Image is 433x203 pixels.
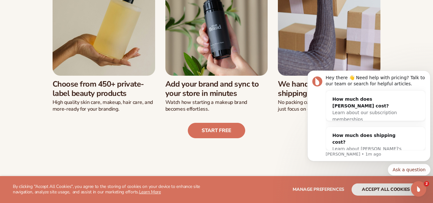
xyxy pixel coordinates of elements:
[305,65,433,179] iframe: Intercom notifications message
[53,99,155,113] p: High quality skin care, makeup, hair care, and more-ready for your branding.
[293,183,344,196] button: Manage preferences
[188,123,245,138] a: Start free
[139,189,161,195] a: Learn More
[165,80,268,98] h3: Add your brand and sync to your store in minutes
[165,99,268,113] p: Watch how starting a makeup brand becomes effortless.
[411,181,426,197] iframe: Intercom live chat
[293,186,344,192] span: Manage preferences
[352,183,420,196] button: accept all cookies
[424,181,429,186] span: 2
[13,184,214,195] p: By clicking "Accept All Cookies", you agree to the storing of cookies on your device to enhance s...
[278,80,380,98] h3: We handle fulfillment, shipping, and inventory
[53,80,155,98] h3: Choose from 450+ private-label beauty products
[278,99,380,113] p: No packing customer orders, no warehouse–just focus on growing your brand.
